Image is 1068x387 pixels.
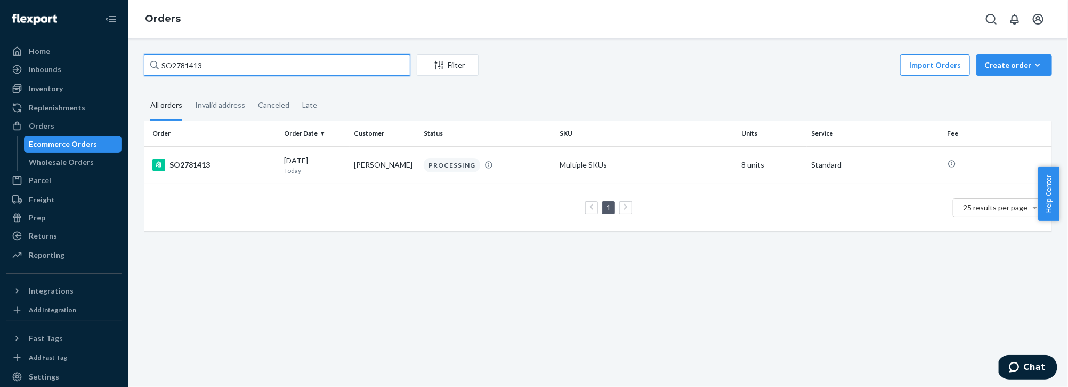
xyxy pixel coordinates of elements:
div: Create order [984,60,1044,70]
a: Freight [6,191,122,208]
a: Prep [6,209,122,226]
a: Add Fast Tag [6,351,122,364]
a: Returns [6,227,122,244]
p: Standard [811,160,939,170]
a: Add Integration [6,304,122,317]
a: Orders [6,117,122,135]
div: Orders [29,121,54,131]
iframe: Opens a widget where you can chat to one of our agents [999,355,1057,382]
button: Filter [417,54,479,76]
button: Open account menu [1027,9,1049,30]
a: Parcel [6,172,122,189]
div: Wholesale Orders [29,157,94,168]
th: Units [737,121,807,146]
div: Invalid address [195,91,245,119]
div: Replenishments [29,102,85,113]
button: Open Search Box [981,9,1002,30]
a: Page 1 is your current page [604,203,613,212]
div: PROCESSING [424,158,480,172]
div: Add Fast Tag [29,353,67,362]
button: Close Navigation [100,9,122,30]
div: Reporting [29,250,64,260]
button: Fast Tags [6,330,122,347]
button: Open notifications [1004,9,1025,30]
td: Multiple SKUs [555,146,737,184]
th: Order Date [280,121,350,146]
div: All orders [150,91,182,121]
a: Wholesale Orders [24,154,122,171]
div: Settings [29,372,59,382]
span: 25 results per page [964,203,1028,212]
p: Today [285,166,346,175]
button: Import Orders [900,54,970,76]
div: Parcel [29,175,51,186]
img: Flexport logo [12,14,57,25]
a: Orders [145,13,181,25]
div: Inventory [29,83,63,94]
a: Settings [6,368,122,385]
th: SKU [555,121,737,146]
div: Ecommerce Orders [29,139,98,149]
ol: breadcrumbs [136,4,189,35]
div: [DATE] [285,155,346,175]
div: Integrations [29,286,74,296]
button: Help Center [1038,167,1059,221]
div: Inbounds [29,64,61,75]
a: Ecommerce Orders [24,136,122,153]
button: Create order [976,54,1052,76]
div: Customer [354,129,415,138]
div: Filter [417,60,478,70]
div: Late [302,91,317,119]
button: Integrations [6,282,122,299]
a: Reporting [6,247,122,264]
a: Home [6,43,122,60]
td: 8 units [737,146,807,184]
div: Home [29,46,50,57]
div: Returns [29,231,57,241]
a: Inventory [6,80,122,97]
th: Order [144,121,280,146]
div: Canceled [258,91,289,119]
th: Fee [943,121,1052,146]
a: Inbounds [6,61,122,78]
a: Replenishments [6,99,122,116]
input: Search orders [144,54,410,76]
th: Status [419,121,556,146]
div: Prep [29,212,45,223]
div: SO2781413 [152,159,276,171]
div: Fast Tags [29,333,63,344]
th: Service [807,121,943,146]
td: [PERSON_NAME] [350,146,419,184]
div: Freight [29,194,55,205]
div: Add Integration [29,305,76,314]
